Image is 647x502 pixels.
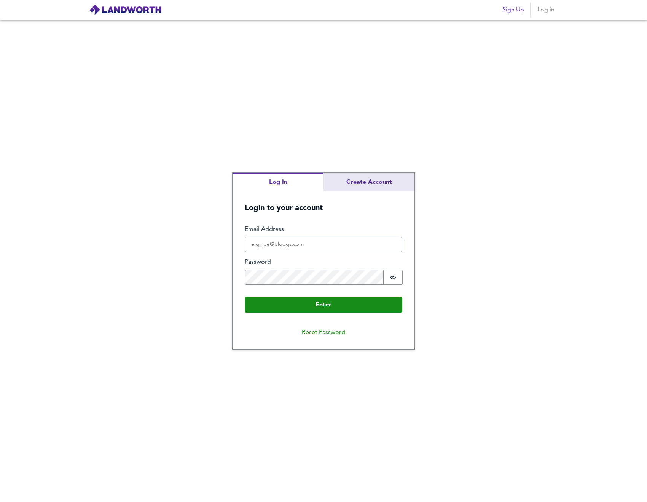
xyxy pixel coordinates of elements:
img: logo [89,4,162,16]
label: Password [245,258,402,267]
span: Sign Up [502,5,524,15]
button: Reset Password [296,325,351,340]
button: Log in [534,2,558,18]
span: Log in [537,5,555,15]
h5: Login to your account [233,191,414,213]
label: Email Address [245,225,402,234]
button: Show password [384,270,403,285]
button: Sign Up [499,2,527,18]
button: Enter [245,297,402,313]
input: e.g. joe@bloggs.com [245,237,402,252]
button: Log In [233,173,323,191]
button: Create Account [323,173,414,191]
